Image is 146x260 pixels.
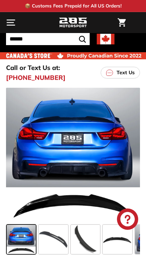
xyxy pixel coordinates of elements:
p: Call or Text Us at: [6,63,60,72]
a: Cart [114,12,129,33]
p: 📦 Customs Fees Prepaid for All US Orders! [25,2,122,10]
p: Text Us [117,69,135,76]
img: Logo_285_Motorsport_areodynamics_components [59,17,87,29]
a: Text Us [101,67,140,78]
inbox-online-store-chat: Shopify online store chat [115,208,140,232]
a: [PHONE_NUMBER] [6,73,66,82]
input: Search [6,33,90,45]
